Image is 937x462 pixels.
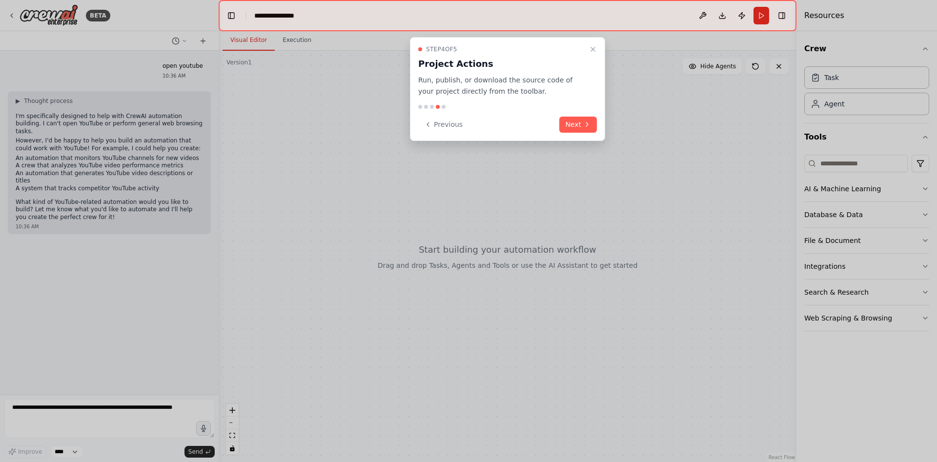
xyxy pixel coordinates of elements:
button: Close walkthrough [587,43,599,55]
button: Previous [418,117,468,133]
button: Hide left sidebar [224,9,238,22]
span: Step 4 of 5 [426,45,457,53]
button: Next [559,117,597,133]
h3: Project Actions [418,57,585,71]
p: Run, publish, or download the source code of your project directly from the toolbar. [418,75,585,97]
